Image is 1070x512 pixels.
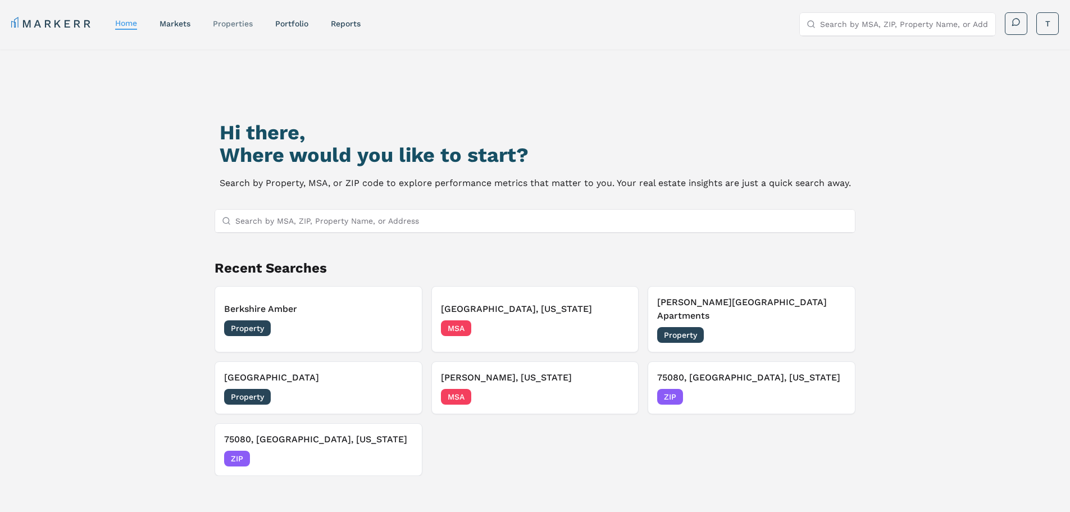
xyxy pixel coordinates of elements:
a: properties [213,19,253,28]
span: Property [657,327,704,343]
span: MSA [441,320,471,336]
a: reports [331,19,361,28]
a: home [115,19,137,28]
h3: [GEOGRAPHIC_DATA], [US_STATE] [441,302,630,316]
span: [DATE] [821,391,846,402]
button: [GEOGRAPHIC_DATA], [US_STATE]MSA[DATE] [431,286,639,352]
span: ZIP [657,389,683,405]
span: [DATE] [388,391,413,402]
span: T [1045,18,1050,29]
button: 75080, [GEOGRAPHIC_DATA], [US_STATE]ZIP[DATE] [648,361,855,414]
h3: [PERSON_NAME], [US_STATE] [441,371,630,384]
button: [PERSON_NAME], [US_STATE]MSA[DATE] [431,361,639,414]
span: Property [224,389,271,405]
h3: 75080, [GEOGRAPHIC_DATA], [US_STATE] [657,371,846,384]
span: [DATE] [604,391,629,402]
h3: 75080, [GEOGRAPHIC_DATA], [US_STATE] [224,433,413,446]
a: MARKERR [11,16,93,31]
a: Portfolio [275,19,308,28]
h2: Recent Searches [215,259,856,277]
input: Search by MSA, ZIP, Property Name, or Address [820,13,989,35]
a: markets [160,19,190,28]
h2: Where would you like to start? [220,144,851,166]
span: [DATE] [388,323,413,334]
span: [DATE] [821,329,846,341]
button: T [1036,12,1059,35]
p: Search by Property, MSA, or ZIP code to explore performance metrics that matter to you. Your real... [220,175,851,191]
span: MSA [441,389,471,405]
button: 75080, [GEOGRAPHIC_DATA], [US_STATE]ZIP[DATE] [215,423,422,476]
span: Property [224,320,271,336]
h1: Hi there, [220,121,851,144]
h3: [PERSON_NAME][GEOGRAPHIC_DATA] Apartments [657,296,846,323]
span: ZIP [224,451,250,466]
button: [GEOGRAPHIC_DATA]Property[DATE] [215,361,422,414]
input: Search by MSA, ZIP, Property Name, or Address [235,210,849,232]
span: [DATE] [388,453,413,464]
span: [DATE] [604,323,629,334]
button: [PERSON_NAME][GEOGRAPHIC_DATA] ApartmentsProperty[DATE] [648,286,855,352]
button: Berkshire AmberProperty[DATE] [215,286,422,352]
h3: Berkshire Amber [224,302,413,316]
h3: [GEOGRAPHIC_DATA] [224,371,413,384]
